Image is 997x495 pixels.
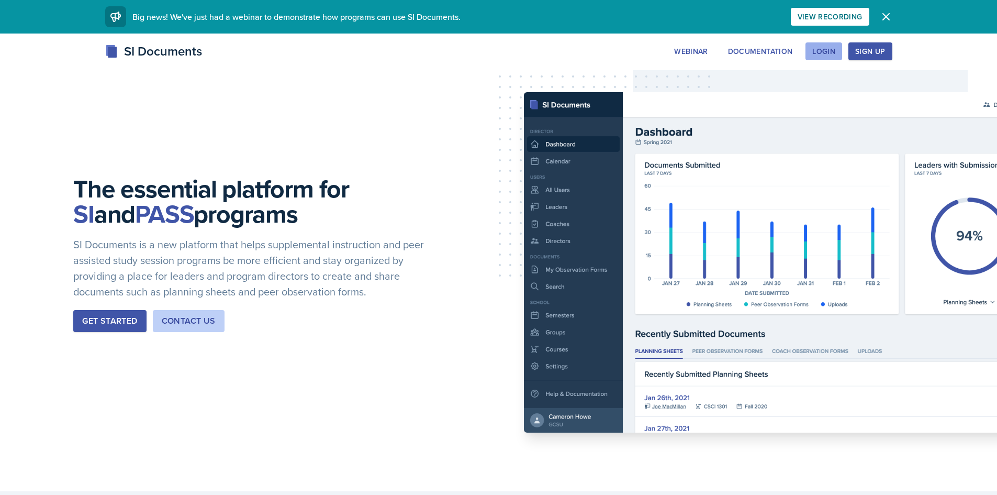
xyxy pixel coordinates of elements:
div: Documentation [728,47,793,56]
div: Get Started [82,315,137,327]
div: Contact Us [162,315,216,327]
button: Documentation [721,42,800,60]
div: Webinar [674,47,708,56]
div: Login [812,47,835,56]
button: Login [805,42,842,60]
button: Contact Us [153,310,225,332]
button: Get Started [73,310,146,332]
div: View Recording [798,13,862,21]
div: Sign Up [855,47,885,56]
span: Big news! We've just had a webinar to demonstrate how programs can use SI Documents. [132,11,461,23]
button: Sign Up [848,42,892,60]
button: View Recording [791,8,869,26]
button: Webinar [667,42,714,60]
div: SI Documents [105,42,202,61]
